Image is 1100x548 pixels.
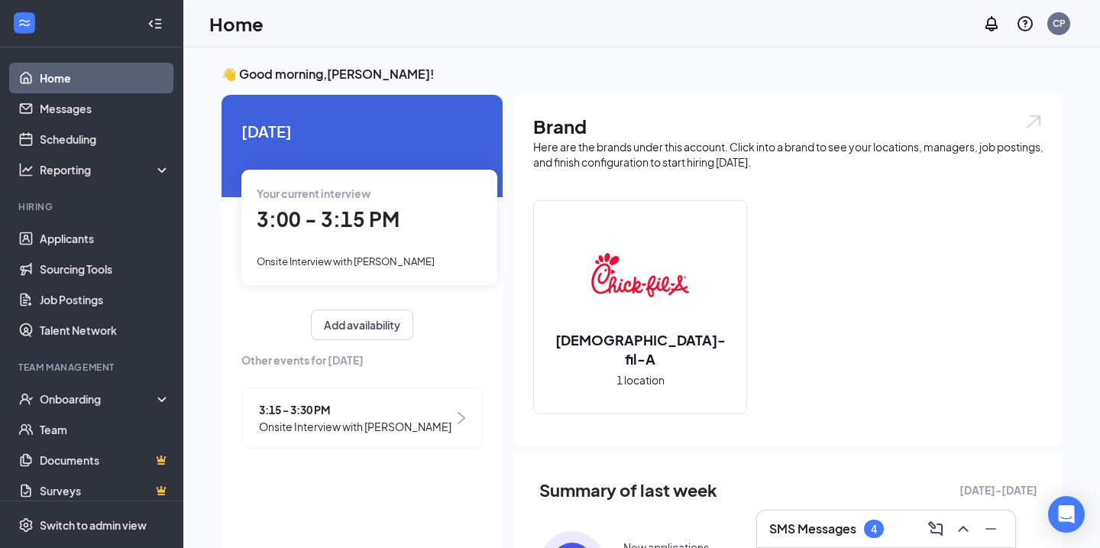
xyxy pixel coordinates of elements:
[40,517,147,533] div: Switch to admin view
[591,226,689,324] img: Chick-fil-A
[40,414,170,445] a: Team
[924,517,948,541] button: ComposeMessage
[534,330,746,368] h2: [DEMOGRAPHIC_DATA]-fil-A
[209,11,264,37] h1: Home
[40,284,170,315] a: Job Postings
[40,315,170,345] a: Talent Network
[259,418,451,435] span: Onsite Interview with [PERSON_NAME]
[257,206,400,232] span: 3:00 - 3:15 PM
[951,517,975,541] button: ChevronUp
[40,162,171,177] div: Reporting
[18,391,34,407] svg: UserCheck
[241,352,483,368] span: Other events for [DATE]
[1024,113,1043,131] img: open.6027fd2a22e1237b5b06.svg
[18,361,167,374] div: Team Management
[40,475,170,506] a: SurveysCrown
[959,482,1037,498] span: [DATE] - [DATE]
[40,223,170,254] a: Applicants
[18,200,167,213] div: Hiring
[982,15,1001,33] svg: Notifications
[40,63,170,93] a: Home
[40,445,170,475] a: DocumentsCrown
[18,517,34,533] svg: Settings
[533,139,1043,170] div: Here are the brands under this account. Click into a brand to see your locations, managers, job p...
[539,477,717,504] span: Summary of last week
[979,517,1003,541] button: Minimize
[616,371,665,388] span: 1 location
[17,15,32,31] svg: WorkstreamLogo
[241,119,483,143] span: [DATE]
[40,124,170,154] a: Scheduling
[1016,15,1034,33] svg: QuestionInfo
[1048,496,1085,533] div: Open Intercom Messenger
[769,520,856,537] h3: SMS Messages
[954,520,972,538] svg: ChevronUp
[222,66,1062,83] h3: 👋 Good morning, [PERSON_NAME] !
[147,16,163,31] svg: Collapse
[982,520,1000,538] svg: Minimize
[259,401,451,418] span: 3:15 - 3:30 PM
[40,93,170,124] a: Messages
[18,162,34,177] svg: Analysis
[871,523,877,536] div: 4
[533,113,1043,139] h1: Brand
[927,520,945,538] svg: ComposeMessage
[40,391,157,407] div: Onboarding
[257,186,370,200] span: Your current interview
[311,310,413,340] button: Add availability
[40,254,170,284] a: Sourcing Tools
[1053,17,1066,30] div: CP
[257,255,435,268] span: Onsite Interview with [PERSON_NAME]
